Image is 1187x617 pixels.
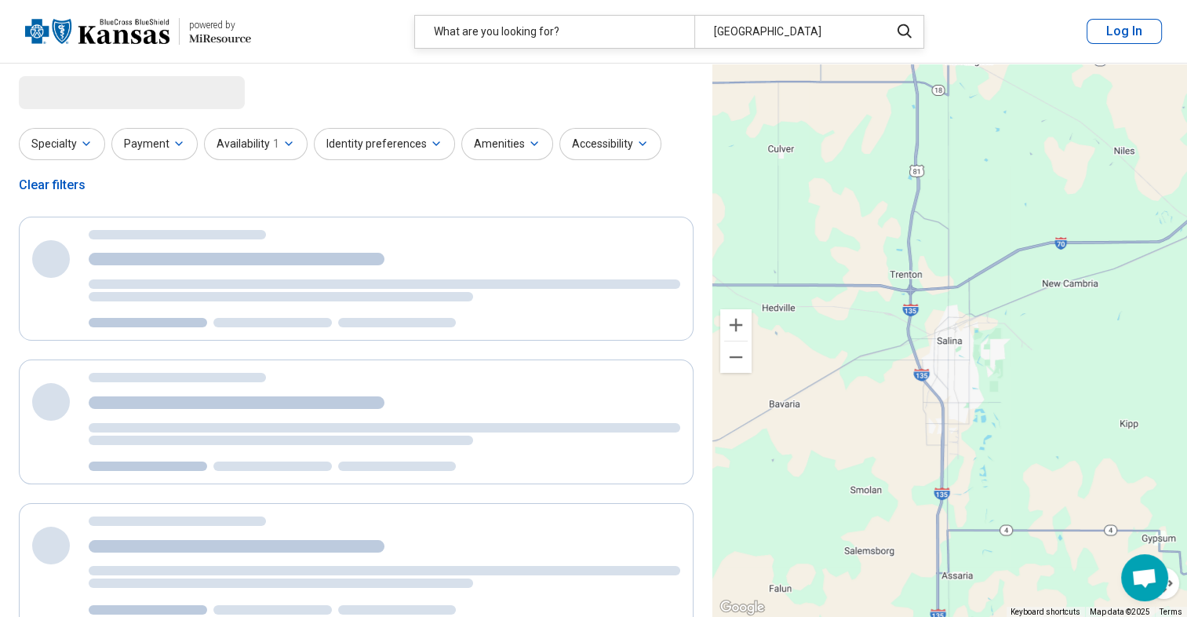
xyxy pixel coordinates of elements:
[720,341,752,373] button: Zoom out
[19,128,105,160] button: Specialty
[273,136,279,152] span: 1
[25,13,251,50] a: Blue Cross Blue Shield Kansaspowered by
[1121,554,1168,601] div: Open chat
[25,13,169,50] img: Blue Cross Blue Shield Kansas
[1090,608,1150,616] span: Map data ©2025
[694,16,880,48] div: [GEOGRAPHIC_DATA]
[461,128,553,160] button: Amenities
[314,128,455,160] button: Identity preferences
[1160,608,1182,616] a: Terms (opens in new tab)
[720,309,752,341] button: Zoom in
[111,128,198,160] button: Payment
[204,128,308,160] button: Availability1
[559,128,661,160] button: Accessibility
[1087,19,1162,44] button: Log In
[189,18,251,32] div: powered by
[415,16,694,48] div: What are you looking for?
[19,166,86,204] div: Clear filters
[19,76,151,108] span: Loading...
